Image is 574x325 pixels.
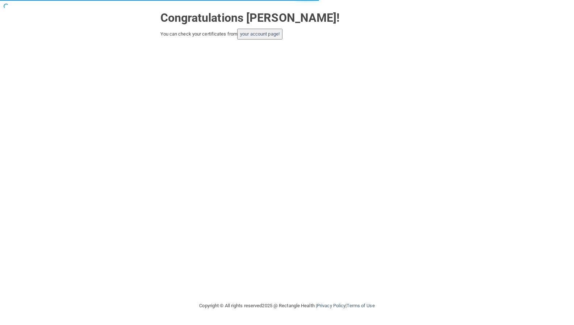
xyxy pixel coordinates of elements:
a: Terms of Use [347,303,374,308]
strong: Congratulations [PERSON_NAME]! [160,11,340,25]
div: Copyright © All rights reserved 2025 @ Rectangle Health | | [155,294,419,317]
button: your account page! [237,29,282,40]
a: your account page! [240,31,280,37]
div: You can check your certificates from [160,29,414,40]
a: Privacy Policy [317,303,345,308]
